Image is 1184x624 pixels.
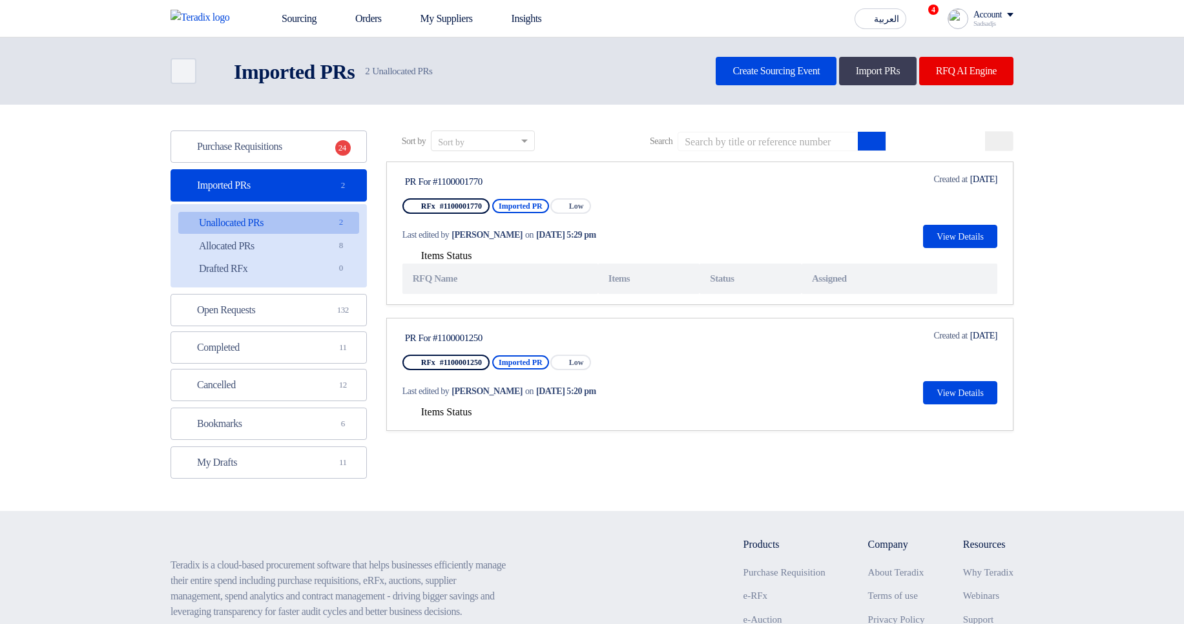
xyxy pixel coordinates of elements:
[525,228,534,242] span: on
[650,134,672,148] span: Search
[333,216,349,229] span: 2
[171,169,367,202] a: Imported PRs2
[973,20,1013,27] div: Sadsadjs
[402,264,598,294] th: RFQ Name
[333,262,349,275] span: 0
[421,358,435,367] span: RFx
[973,10,1002,21] div: Account
[171,557,508,619] p: Teradix is a cloud-based procurement software that helps businesses efficiently manage their enti...
[171,446,367,479] a: My Drafts11
[919,57,1013,85] a: RFQ AI Engine
[525,384,534,398] span: on
[335,304,351,317] span: 132
[234,59,355,85] h2: Imported PRs
[392,5,483,33] a: My Suppliers
[452,228,523,242] span: [PERSON_NAME]
[928,5,939,15] span: 4
[421,250,472,261] span: Items Status
[743,567,826,577] a: Purchase Requisition
[402,250,472,263] button: Items Status
[716,57,836,85] a: Create Sourcing Event
[402,228,450,242] span: Last edited by
[171,10,238,25] img: Teradix logo
[171,294,367,326] a: Open Requests132
[933,172,967,186] span: Created at
[402,384,450,398] span: Last edited by
[915,172,997,186] div: [DATE]
[868,590,918,601] a: Terms of use
[171,130,367,163] a: Purchase Requisitions24
[915,329,997,342] div: [DATE]
[178,235,359,257] a: Allocated PRs
[839,57,917,85] a: Import PRs
[335,341,351,354] span: 11
[402,134,426,148] span: Sort by
[492,355,549,369] span: Imported PR
[421,406,472,417] span: Items Status
[948,8,968,29] img: profile_test.png
[569,202,584,211] span: Low
[365,64,432,79] span: Unallocated PRs
[963,537,1013,552] li: Resources
[598,264,700,294] th: Items
[452,384,523,398] span: [PERSON_NAME]
[440,358,482,367] span: #1100001250
[327,5,392,33] a: Orders
[743,590,768,601] a: e-RFx
[171,408,367,440] a: Bookmarks6
[963,590,999,601] a: Webinars
[178,212,359,234] a: Unallocated PRs
[963,567,1013,577] a: Why Teradix
[923,225,997,248] button: View Details
[700,264,802,294] th: Status
[868,567,924,577] a: About Teradix
[933,329,967,342] span: Created at
[335,379,351,391] span: 12
[178,258,359,280] a: Drafted RFx
[405,332,647,344] div: PR For #1100001250
[492,199,549,213] span: Imported PR
[743,537,830,552] li: Products
[536,228,596,242] span: [DATE] 5:29 pm
[855,8,906,29] button: العربية
[868,537,925,552] li: Company
[171,331,367,364] a: Completed11
[678,132,858,151] input: Search by title or reference number
[335,456,351,469] span: 11
[333,239,349,253] span: 8
[923,381,997,404] button: View Details
[335,179,351,192] span: 2
[569,358,584,367] span: Low
[405,176,647,187] div: PR For #1100001770
[440,202,482,211] span: #1100001770
[421,202,435,211] span: RFx
[402,406,472,419] button: Items Status
[874,15,899,24] span: العربية
[536,384,596,398] span: [DATE] 5:20 pm
[438,136,464,149] div: Sort by
[802,264,997,294] th: Assigned
[335,140,351,156] span: 24
[253,5,327,33] a: Sourcing
[365,66,369,76] span: 2
[171,369,367,401] a: Cancelled12
[335,417,351,430] span: 6
[483,5,552,33] a: Insights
